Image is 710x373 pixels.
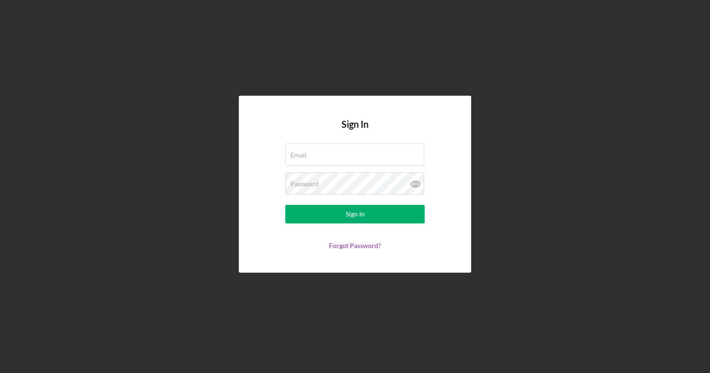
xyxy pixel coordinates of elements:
div: Sign In [346,205,365,223]
h4: Sign In [342,119,368,144]
a: Forgot Password? [329,242,381,249]
label: Password [290,180,319,188]
label: Email [290,151,307,159]
button: Sign In [285,205,425,223]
